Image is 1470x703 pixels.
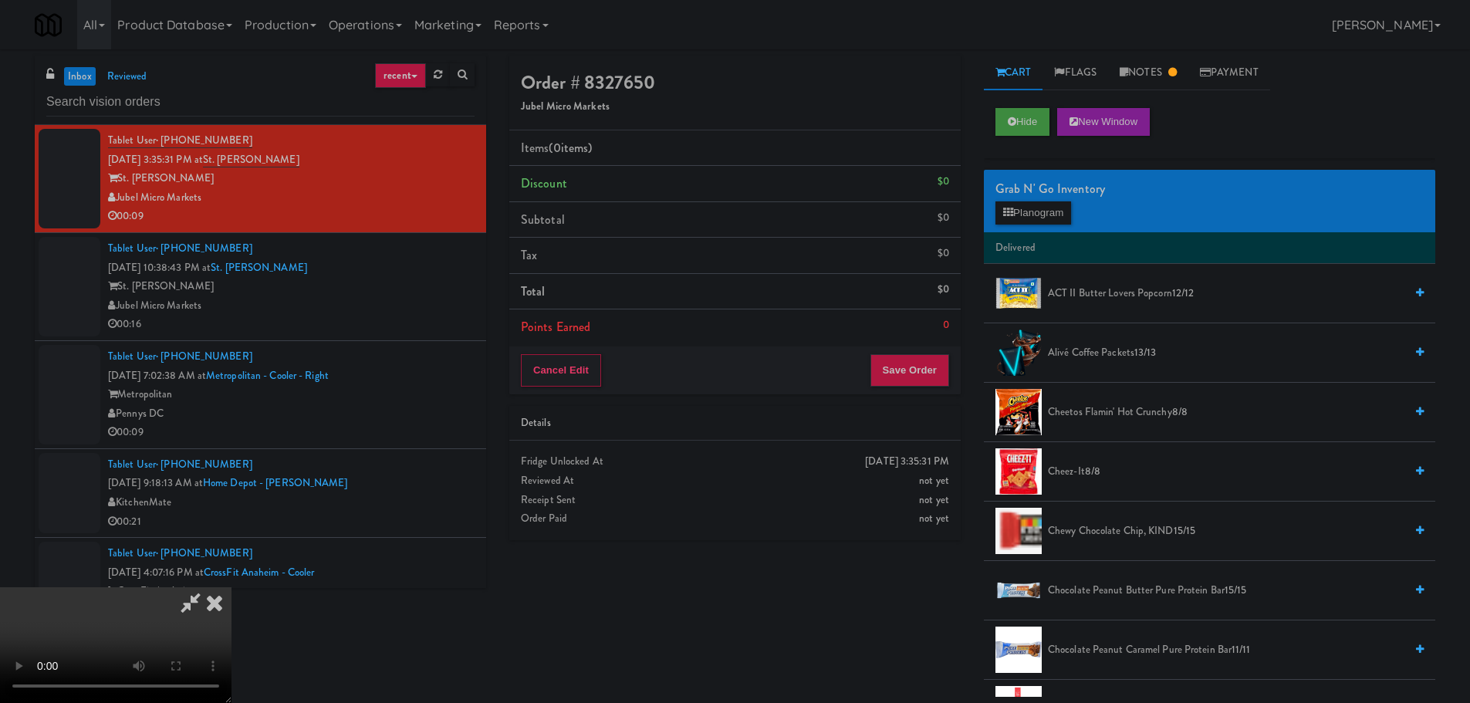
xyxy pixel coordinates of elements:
div: $0 [938,172,949,191]
div: Details [521,414,949,433]
span: Total [521,282,546,300]
a: Metropolitan - Cooler - Right [206,368,329,383]
div: 0 [943,316,949,335]
div: CrossFit Anaheim [108,582,475,601]
button: Hide [995,108,1049,136]
span: 11/11 [1232,642,1251,657]
span: · [PHONE_NUMBER] [156,546,252,560]
button: Cancel Edit [521,354,601,387]
span: (0 ) [549,139,592,157]
li: Delivered [984,232,1435,265]
div: Alivé Coffee Packets13/13 [1042,343,1424,363]
a: Tablet User· [PHONE_NUMBER] [108,241,252,255]
div: Jubel Micro Markets [108,188,475,208]
a: Tablet User· [PHONE_NUMBER] [108,546,252,560]
span: Tax [521,246,537,264]
a: Payment [1188,56,1270,90]
div: Cheez-It8/8 [1042,462,1424,482]
span: not yet [919,492,949,507]
span: Cheetos Flamin' Hot Crunchy [1048,403,1404,422]
span: 8/8 [1172,404,1188,419]
div: St. [PERSON_NAME] [108,277,475,296]
div: Jubel Micro Markets [108,296,475,316]
div: [DATE] 3:35:31 PM [865,452,949,471]
span: Subtotal [521,211,565,228]
li: Tablet User· [PHONE_NUMBER][DATE] 3:35:31 PM atSt. [PERSON_NAME]St. [PERSON_NAME]Jubel Micro Mark... [35,125,486,233]
span: Chewy Chocolate Chip, KIND [1048,522,1404,541]
span: Points Earned [521,318,590,336]
div: 00:16 [108,315,475,334]
span: [DATE] 10:38:43 PM at [108,260,211,275]
a: St. [PERSON_NAME] [203,152,299,167]
span: 15/15 [1174,523,1196,538]
div: Chewy Chocolate Chip, KIND15/15 [1042,522,1424,541]
a: Tablet User· [PHONE_NUMBER] [108,457,252,471]
div: Order Paid [521,509,949,529]
li: Tablet User· [PHONE_NUMBER][DATE] 4:07:16 PM atCrossFit Anaheim - CoolerCrossFit AnaheimCrossFit ... [35,538,486,646]
div: Receipt Sent [521,491,949,510]
div: Chocolate Peanut Butter Pure Protein Bar15/15 [1042,581,1424,600]
div: 00:21 [108,512,475,532]
div: Grab N' Go Inventory [995,177,1424,201]
span: · [PHONE_NUMBER] [156,241,252,255]
span: · [PHONE_NUMBER] [156,349,252,363]
img: Micromart [35,12,62,39]
a: Flags [1043,56,1108,90]
span: 15/15 [1225,583,1247,597]
div: Reviewed At [521,471,949,491]
a: reviewed [103,67,151,86]
li: Tablet User· [PHONE_NUMBER][DATE] 10:38:43 PM atSt. [PERSON_NAME]St. [PERSON_NAME]Jubel Micro Mar... [35,233,486,341]
span: 13/13 [1134,345,1157,360]
span: Chocolate Peanut Butter Pure Protein Bar [1048,581,1404,600]
a: inbox [64,67,96,86]
div: 00:09 [108,207,475,226]
span: [DATE] 3:35:31 PM at [108,152,203,167]
span: [DATE] 4:07:16 PM at [108,565,204,580]
div: Cheetos Flamin' Hot Crunchy8/8 [1042,403,1424,422]
li: Tablet User· [PHONE_NUMBER][DATE] 7:02:38 AM atMetropolitan - Cooler - RightMetropolitanPennys DC... [35,341,486,449]
div: Fridge Unlocked At [521,452,949,471]
div: Metropolitan [108,385,475,404]
div: ACT II Butter Lovers Popcorn12/12 [1042,284,1424,303]
span: ACT II Butter Lovers Popcorn [1048,284,1404,303]
a: St. [PERSON_NAME] [211,260,307,275]
span: [DATE] 9:18:13 AM at [108,475,203,490]
div: 00:09 [108,423,475,442]
div: $0 [938,208,949,228]
span: Discount [521,174,567,192]
span: Chocolate Peanut Caramel Pure Protein Bar [1048,640,1404,660]
div: $0 [938,244,949,263]
a: Notes [1108,56,1188,90]
li: Tablet User· [PHONE_NUMBER][DATE] 9:18:13 AM atHome Depot - [PERSON_NAME]KitchenMate00:21 [35,449,486,538]
span: Alivé Coffee Packets [1048,343,1404,363]
div: KitchenMate [108,493,475,512]
span: not yet [919,473,949,488]
button: Save Order [870,354,949,387]
ng-pluralize: items [561,139,589,157]
a: Cart [984,56,1043,90]
div: St. [PERSON_NAME] [108,169,475,188]
span: 8/8 [1085,464,1100,478]
button: Planogram [995,201,1071,225]
div: Pennys DC [108,404,475,424]
span: · [PHONE_NUMBER] [156,133,252,147]
div: Chocolate Peanut Caramel Pure Protein Bar11/11 [1042,640,1424,660]
button: New Window [1057,108,1150,136]
a: recent [375,63,426,88]
a: Home Depot - [PERSON_NAME] [203,475,348,490]
h5: Jubel Micro Markets [521,101,949,113]
a: Tablet User· [PHONE_NUMBER] [108,133,252,148]
div: $0 [938,280,949,299]
a: CrossFit Anaheim - Cooler [204,565,315,580]
a: Tablet User· [PHONE_NUMBER] [108,349,252,363]
input: Search vision orders [46,88,475,117]
span: not yet [919,511,949,526]
span: 12/12 [1172,286,1195,300]
span: [DATE] 7:02:38 AM at [108,368,206,383]
span: Cheez-It [1048,462,1404,482]
span: · [PHONE_NUMBER] [156,457,252,471]
h4: Order # 8327650 [521,73,949,93]
span: Items [521,139,592,157]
